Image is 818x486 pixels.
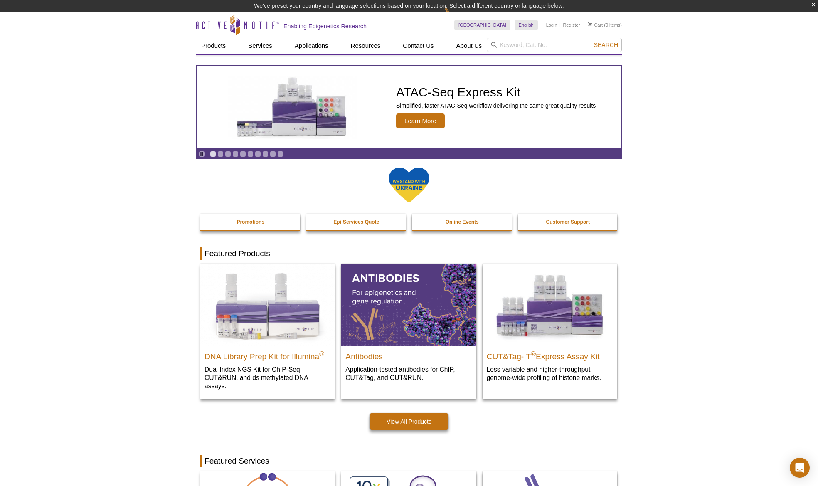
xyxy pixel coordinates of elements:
a: Products [196,38,231,54]
img: All Antibodies [341,264,476,345]
a: Online Events [412,214,512,230]
strong: Online Events [446,219,479,225]
sup: ® [319,350,324,357]
a: Applications [290,38,333,54]
strong: Epi-Services Quote [333,219,379,225]
a: Promotions [200,214,301,230]
a: Go to slide 9 [270,151,276,157]
strong: Customer Support [546,219,590,225]
a: Go to slide 7 [255,151,261,157]
a: Customer Support [518,214,618,230]
p: Less variable and higher-throughput genome-wide profiling of histone marks​. [487,365,613,382]
img: We Stand With Ukraine [388,167,430,204]
a: Go to slide 3 [225,151,231,157]
a: Go to slide 2 [217,151,224,157]
h2: Featured Products [200,247,618,260]
a: CUT&Tag-IT® Express Assay Kit CUT&Tag-IT®Express Assay Kit Less variable and higher-throughput ge... [483,264,617,390]
img: CUT&Tag-IT® Express Assay Kit [483,264,617,345]
a: All Antibodies Antibodies Application-tested antibodies for ChIP, CUT&Tag, and CUT&RUN. [341,264,476,390]
sup: ® [531,350,536,357]
a: Cart [588,22,603,28]
a: About Us [451,38,487,54]
a: Go to slide 4 [232,151,239,157]
img: DNA Library Prep Kit for Illumina [200,264,335,345]
a: Epi-Services Quote [306,214,407,230]
span: Learn More [396,113,445,128]
a: Register [563,22,580,28]
a: Go to slide 1 [210,151,216,157]
li: | [559,20,561,30]
button: Search [591,41,621,49]
p: Dual Index NGS Kit for ChIP-Seq, CUT&RUN, and ds methylated DNA assays. [204,365,331,390]
p: Application-tested antibodies for ChIP, CUT&Tag, and CUT&RUN. [345,365,472,382]
a: DNA Library Prep Kit for Illumina DNA Library Prep Kit for Illumina® Dual Index NGS Kit for ChIP-... [200,264,335,398]
li: (0 items) [588,20,622,30]
h2: Antibodies [345,348,472,361]
a: ATAC-Seq Express Kit ATAC-Seq Express Kit Simplified, faster ATAC-Seq workflow delivering the sam... [197,66,621,148]
a: Resources [346,38,386,54]
a: Go to slide 10 [277,151,283,157]
a: Login [546,22,557,28]
h2: ATAC-Seq Express Kit [396,86,596,99]
a: English [515,20,538,30]
a: Go to slide 8 [262,151,269,157]
h2: Featured Services [200,455,618,467]
p: Simplified, faster ATAC-Seq workflow delivering the same great quality results [396,102,596,109]
h2: CUT&Tag-IT Express Assay Kit [487,348,613,361]
a: Services [243,38,277,54]
h2: Enabling Epigenetics Research [283,22,367,30]
strong: Promotions [237,219,264,225]
span: Search [594,42,618,48]
a: [GEOGRAPHIC_DATA] [454,20,510,30]
a: Contact Us [398,38,439,54]
img: Your Cart [588,22,592,27]
img: Change Here [444,6,466,26]
a: Toggle autoplay [199,151,205,157]
article: ATAC-Seq Express Kit [197,66,621,148]
h2: DNA Library Prep Kit for Illumina [204,348,331,361]
input: Keyword, Cat. No. [487,38,622,52]
a: View All Products [370,413,448,430]
img: ATAC-Seq Express Kit [224,76,361,139]
a: Go to slide 6 [247,151,254,157]
div: Open Intercom Messenger [790,458,810,478]
a: Go to slide 5 [240,151,246,157]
